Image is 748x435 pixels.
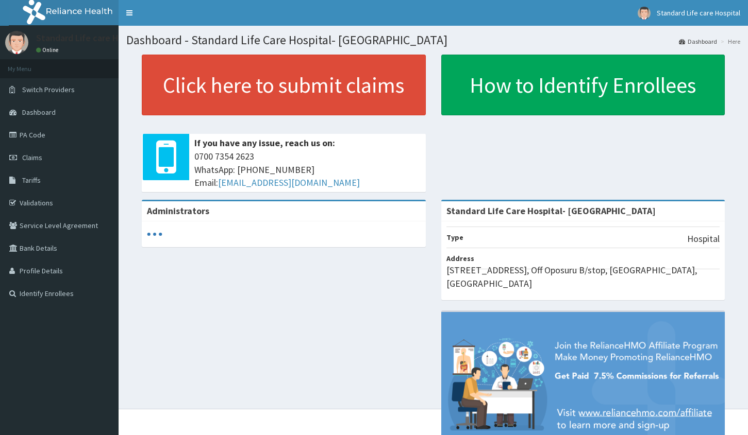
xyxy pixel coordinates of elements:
[5,31,28,54] img: User Image
[22,153,42,162] span: Claims
[147,205,209,217] b: Administrators
[657,8,740,18] span: Standard Life care Hospital
[446,264,720,290] p: [STREET_ADDRESS], Off Oposuru B/stop, [GEOGRAPHIC_DATA], [GEOGRAPHIC_DATA]
[638,7,651,20] img: User Image
[446,254,474,263] b: Address
[718,37,740,46] li: Here
[36,46,61,54] a: Online
[687,232,720,246] p: Hospital
[446,233,463,242] b: Type
[126,33,740,47] h1: Dashboard - Standard Life Care Hospital- [GEOGRAPHIC_DATA]
[194,137,335,149] b: If you have any issue, reach us on:
[218,177,360,188] a: [EMAIL_ADDRESS][DOMAIN_NAME]
[142,55,426,115] a: Click here to submit claims
[147,227,162,242] svg: audio-loading
[22,176,41,185] span: Tariffs
[22,85,75,94] span: Switch Providers
[194,150,421,189] span: 0700 7354 2623 WhatsApp: [PHONE_NUMBER] Email:
[36,33,146,43] p: Standard Life care Hospital
[446,205,656,217] strong: Standard Life Care Hospital- [GEOGRAPHIC_DATA]
[22,108,56,117] span: Dashboard
[679,37,717,46] a: Dashboard
[441,55,725,115] a: How to Identify Enrollees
